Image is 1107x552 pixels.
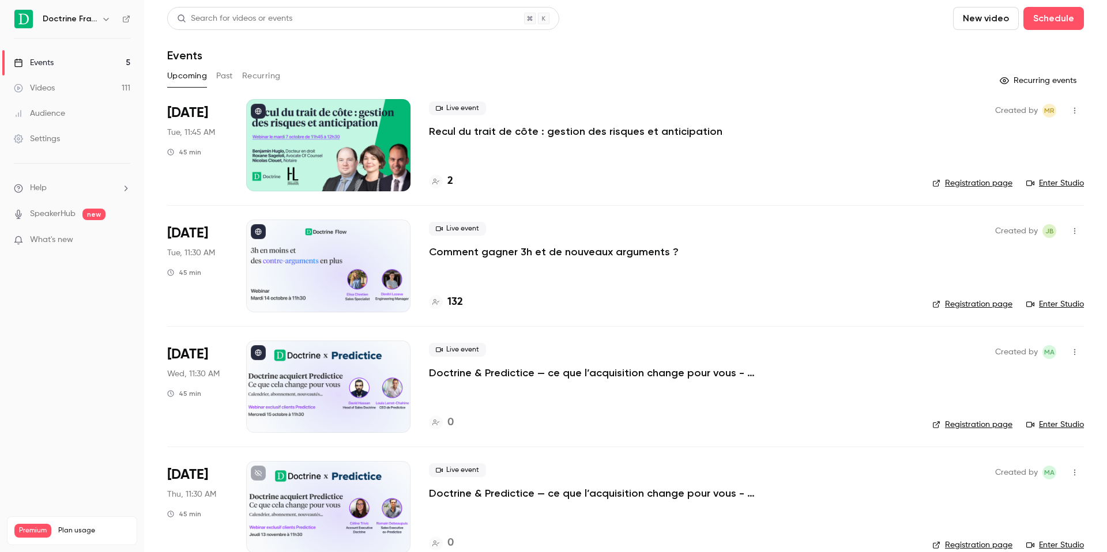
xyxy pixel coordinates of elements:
span: [DATE] [167,345,208,364]
h4: 0 [447,415,454,430]
span: Live event [429,343,486,357]
a: Doctrine & Predictice — ce que l’acquisition change pour vous - Session 1 [429,366,775,380]
a: Enter Studio [1026,177,1084,189]
span: Live event [429,222,486,236]
div: 45 min [167,509,201,519]
span: Justine Burel [1042,224,1056,238]
a: Enter Studio [1026,419,1084,430]
a: Comment gagner 3h et de nouveaux arguments ? [429,245,679,259]
span: Created by [995,466,1038,479]
div: Events [14,57,54,69]
span: Live event [429,463,486,477]
span: new [82,209,106,220]
span: JB [1045,224,1054,238]
span: Marie Agard [1042,466,1056,479]
li: help-dropdown-opener [14,182,130,194]
a: Recul du trait de côte : gestion des risques et anticipation [429,124,722,138]
a: Registration page [932,177,1012,189]
span: Premium [14,524,51,538]
button: Schedule [1023,7,1084,30]
a: 0 [429,415,454,430]
a: SpeakerHub [30,208,76,220]
img: Doctrine France [14,10,33,28]
button: Recurring [242,67,281,85]
div: Oct 15 Wed, 11:30 AM (Europe/Paris) [167,341,228,433]
a: 132 [429,294,463,310]
iframe: Noticeable Trigger [116,235,130,245]
div: 45 min [167,389,201,398]
span: [DATE] [167,224,208,243]
div: Audience [14,108,65,119]
a: Doctrine & Predictice — ce que l’acquisition change pour vous - Session 2 [429,486,775,500]
a: 0 [429,535,454,551]
span: Plan usage [58,526,130,535]
span: Thu, 11:30 AM [167,489,216,500]
span: Created by [995,104,1038,118]
a: Enter Studio [1026,539,1084,551]
button: New video [953,7,1019,30]
span: Marguerite Rubin de Cervens [1042,104,1056,118]
span: [DATE] [167,104,208,122]
div: 45 min [167,148,201,157]
div: Oct 14 Tue, 11:30 AM (Europe/Paris) [167,220,228,312]
span: What's new [30,234,73,246]
span: MA [1044,466,1055,479]
div: Videos [14,82,55,94]
h4: 2 [447,173,453,189]
h4: 0 [447,535,454,551]
button: Past [216,67,233,85]
a: Registration page [932,539,1012,551]
div: Search for videos or events [177,13,292,25]
a: Enter Studio [1026,298,1084,310]
h6: Doctrine France [43,13,97,25]
span: [DATE] [167,466,208,484]
span: Tue, 11:30 AM [167,247,215,259]
span: Created by [995,224,1038,238]
span: Marie Agard [1042,345,1056,359]
a: 2 [429,173,453,189]
span: Created by [995,345,1038,359]
a: Registration page [932,419,1012,430]
button: Recurring events [995,71,1084,90]
button: Upcoming [167,67,207,85]
span: Live event [429,101,486,115]
div: Settings [14,133,60,145]
a: Registration page [932,298,1012,310]
span: MR [1044,104,1055,118]
span: Wed, 11:30 AM [167,368,220,380]
span: Tue, 11:45 AM [167,127,215,138]
div: 45 min [167,268,201,277]
span: MA [1044,345,1055,359]
h4: 132 [447,294,463,310]
h1: Events [167,48,202,62]
span: Help [30,182,47,194]
div: Oct 7 Tue, 11:45 AM (Europe/Paris) [167,99,228,191]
